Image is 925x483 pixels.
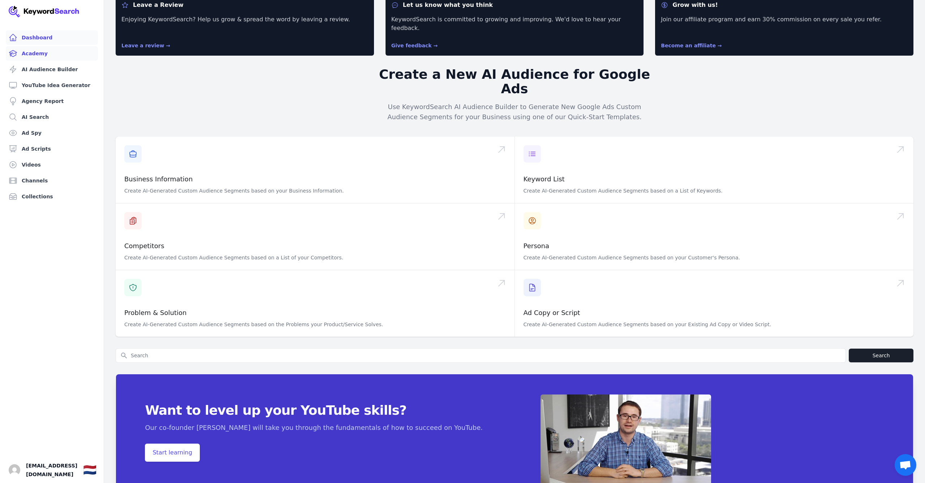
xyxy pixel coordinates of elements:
[524,175,565,183] a: Keyword List
[6,126,98,140] a: Ad Spy
[121,43,170,48] a: Leave a review
[6,62,98,77] a: AI Audience Builder
[116,349,846,362] input: Search
[121,15,368,33] p: Enjoying KeywordSearch? Help us grow & spread the word by leaving a review.
[124,242,164,250] a: Competitors
[145,403,483,418] span: Want to level up your YouTube skills?
[145,444,199,462] span: Start learning
[718,43,722,48] span: →
[391,43,438,48] a: Give feedback
[121,1,368,9] dt: Leave a Review
[26,461,77,479] span: [EMAIL_ADDRESS][DOMAIN_NAME]
[166,43,170,48] span: →
[434,43,438,48] span: →
[83,463,96,476] div: 🇳🇱
[124,175,193,183] a: Business Information
[6,94,98,108] a: Agency Report
[6,189,98,204] a: Collections
[83,463,96,477] button: 🇳🇱
[661,15,908,33] p: Join our affiliate program and earn 30% commission on every sale you refer.
[6,78,98,92] a: YouTube Idea Generator
[524,309,580,316] a: Ad Copy or Script
[391,15,638,33] p: KeywordSearch is committed to growing and improving. We'd love to hear your feedback.
[849,349,913,362] button: Search
[6,142,98,156] a: Ad Scripts
[145,423,483,432] p: Our co-founder [PERSON_NAME] will take you through the fundamentals of how to succeed on YouTube.
[661,1,908,9] dt: Grow with us!
[124,309,186,316] a: Problem & Solution
[895,454,916,476] div: Open de chat
[9,6,79,17] img: Your Company
[6,30,98,45] a: Dashboard
[376,102,653,122] p: Use KeywordSearch AI Audience Builder to Generate New Google Ads Custom Audience Segments for you...
[9,464,20,476] button: Open user button
[661,43,722,48] a: Become an affiliate
[376,67,653,96] h2: Create a New AI Audience for Google Ads
[391,1,638,9] dt: Let us know what you think
[6,173,98,188] a: Channels
[6,46,98,61] a: Academy
[6,110,98,124] a: AI Search
[524,242,550,250] a: Persona
[6,158,98,172] a: Videos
